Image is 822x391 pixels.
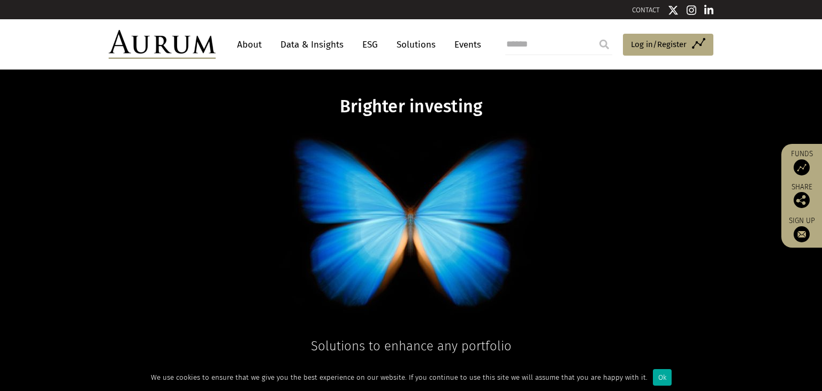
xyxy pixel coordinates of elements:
img: Twitter icon [668,5,679,16]
span: Solutions to enhance any portfolio [311,339,512,354]
input: Submit [593,34,615,55]
span: Log in/Register [631,38,687,51]
img: Sign up to our newsletter [794,226,810,242]
a: Data & Insights [275,35,349,55]
a: CONTACT [632,6,660,14]
div: Share [787,183,817,208]
div: Ok [653,369,672,386]
a: Sign up [787,216,817,242]
img: Instagram icon [687,5,696,16]
img: Access Funds [794,159,810,175]
a: Events [449,35,481,55]
a: Funds [787,149,817,175]
h1: Brighter investing [204,96,618,117]
a: About [232,35,267,55]
img: Share this post [794,192,810,208]
img: Aurum [109,30,216,59]
a: Log in/Register [623,34,713,56]
a: ESG [357,35,383,55]
img: Linkedin icon [704,5,714,16]
a: Solutions [391,35,441,55]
